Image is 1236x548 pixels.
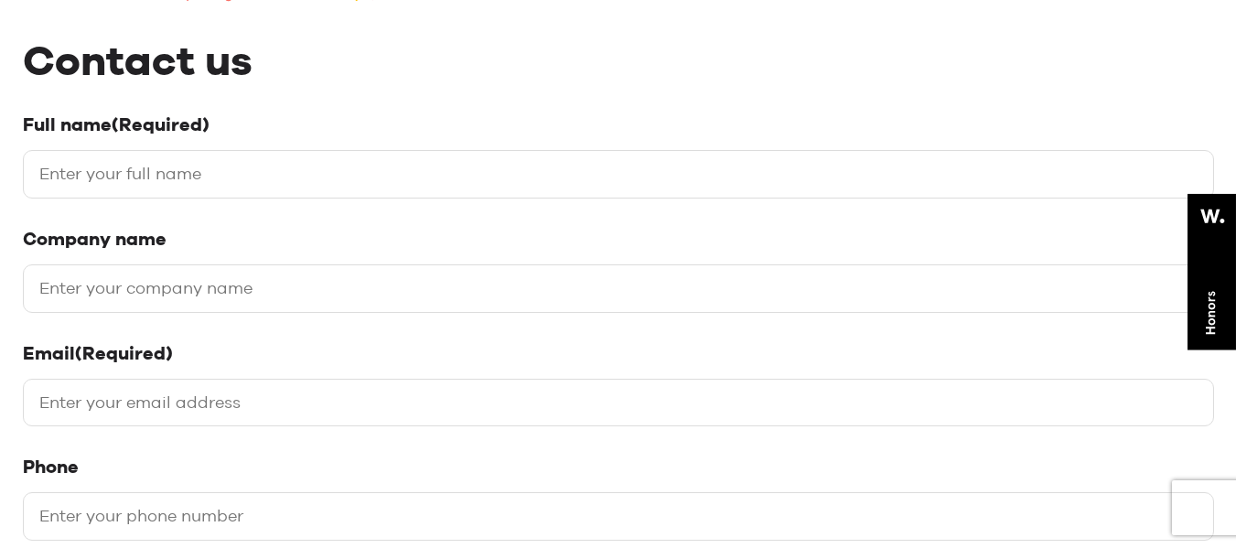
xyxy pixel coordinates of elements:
[23,264,1214,313] input: Enter your company name
[23,228,1214,251] label: Company name
[23,379,1214,427] input: Enter your email address
[75,342,173,364] span: (Required)
[23,456,1214,478] label: Phone
[23,113,1214,136] label: Full name
[23,34,1214,87] h2: Contact us
[23,342,1214,365] label: Email
[23,492,1214,541] input: Enter your phone number
[23,150,1214,199] input: Enter your full name
[112,113,210,135] span: (Required)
